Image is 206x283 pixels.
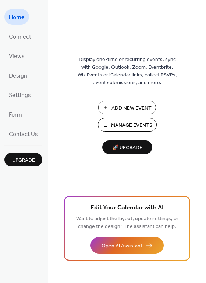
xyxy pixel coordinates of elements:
[4,87,35,103] a: Settings
[111,122,152,129] span: Manage Events
[98,118,157,132] button: Manage Events
[4,106,26,122] a: Form
[4,9,29,25] a: Home
[76,214,178,232] span: Want to adjust the layout, update settings, or change the design? The assistant can help.
[90,203,164,213] span: Edit Your Calendar with AI
[4,48,29,64] a: Views
[4,28,36,44] a: Connect
[9,70,27,82] span: Design
[4,67,32,83] a: Design
[9,109,22,121] span: Form
[9,90,31,101] span: Settings
[9,12,25,23] span: Home
[111,104,152,112] span: Add New Event
[9,129,38,140] span: Contact Us
[4,153,42,166] button: Upgrade
[102,140,152,154] button: 🚀 Upgrade
[9,51,25,62] span: Views
[107,143,148,153] span: 🚀 Upgrade
[90,237,164,254] button: Open AI Assistant
[78,56,177,87] span: Display one-time or recurring events, sync with Google, Outlook, Zoom, Eventbrite, Wix Events or ...
[102,242,142,250] span: Open AI Assistant
[9,31,31,43] span: Connect
[4,126,42,141] a: Contact Us
[98,101,156,114] button: Add New Event
[12,157,35,164] span: Upgrade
